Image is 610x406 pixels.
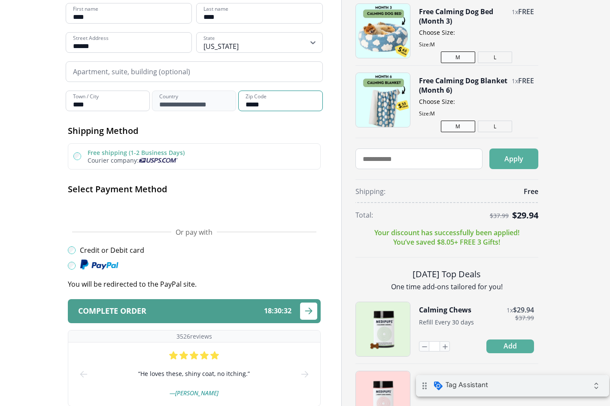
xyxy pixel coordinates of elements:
button: Complete order18:30:32 [68,299,321,323]
label: Free shipping (1-2 Business Days) [88,148,185,157]
iframe: Secure payment button frame [68,202,321,219]
span: Refill Every 30 days [419,318,474,326]
button: next-slide [300,342,310,406]
span: $ 29.94 [512,209,538,221]
button: prev-slide [79,342,89,406]
p: You will be redirected to the PayPal site. [68,279,321,289]
button: L [478,52,512,63]
label: Credit or Debit card [80,245,144,255]
span: Or pay with [176,227,212,237]
span: $ 29.94 [513,374,534,384]
span: $ 37.99 [515,315,534,321]
span: 1 x [512,8,518,16]
span: 1 x [512,77,518,85]
button: Calming Chews [419,305,471,315]
img: Free Calming Dog Blanket (Month 6) [356,73,410,127]
span: Shipping: [355,187,385,196]
span: “ He loves these, shiny coat, no itching. ” [138,369,250,379]
span: Size: M [419,41,534,48]
img: Paypal [80,259,118,270]
h2: Shipping Method [68,125,321,136]
button: L [478,121,512,132]
span: Choose Size: [419,28,534,36]
p: One time add-ons tailored for you! [355,282,538,291]
span: Total: [355,210,373,220]
button: Free Calming Dog Blanket (Month 6) [419,76,507,95]
span: FREE [518,7,534,16]
img: Usps courier company [139,158,178,163]
span: $ 37.99 [490,212,509,219]
span: Courier company: [88,156,139,164]
span: $ 29.94 [513,305,534,315]
button: M [441,121,475,132]
span: 18 : 30 : 32 [264,307,291,315]
i: Collapse debug badge [172,2,189,19]
span: Choose Size: [419,97,534,106]
button: Joint Care Chews [419,374,476,384]
span: Free [524,187,538,196]
button: M [441,52,475,63]
button: Add [486,339,534,353]
img: Free Calming Dog Bed (Month 3) [356,4,410,58]
span: Complete order [78,307,146,315]
span: Tag Assistant [30,6,72,14]
h2: [DATE] Top Deals [355,268,538,280]
h2: Select Payment Method [68,183,321,195]
div: [US_STATE] [203,42,239,51]
p: Your discount has successfully been applied! You’ve saved $ 8.05 + FREE 3 Gifts! [374,228,519,247]
span: FREE [518,76,534,85]
p: 3526 reviews [176,332,212,340]
button: Free Calming Dog Bed (Month 3) [419,7,507,26]
span: Size: M [419,110,534,117]
span: — [PERSON_NAME] [170,389,219,397]
img: Calming Chews [356,302,410,356]
span: 1 x [507,306,513,314]
button: Apply [489,148,538,169]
